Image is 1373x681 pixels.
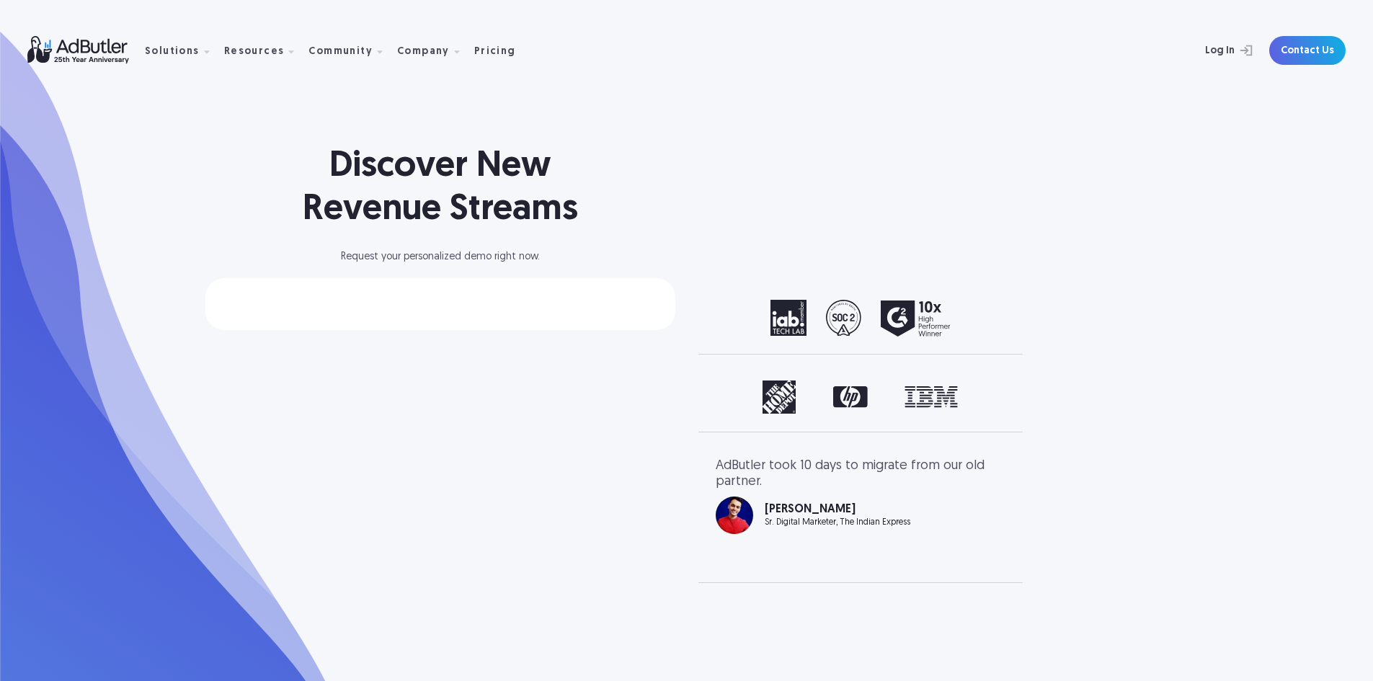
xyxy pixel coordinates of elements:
[205,252,675,262] div: Request your personalized demo right now.
[765,504,910,515] div: [PERSON_NAME]
[716,458,1005,489] div: AdButler took 10 days to migrate from our old partner.
[948,458,1005,565] div: next slide
[145,28,221,74] div: Solutions
[716,300,1005,337] div: 1 of 2
[474,47,516,57] div: Pricing
[308,28,394,74] div: Community
[716,300,1005,337] div: carousel
[205,146,675,232] h1: Discover New Revenue Streams
[474,44,528,57] a: Pricing
[145,47,200,57] div: Solutions
[765,518,910,527] div: Sr. Digital Marketer, The Indian Express
[397,28,471,74] div: Company
[716,380,1005,414] div: carousel
[1167,36,1261,65] a: Log In
[397,47,450,57] div: Company
[716,380,1005,414] div: 1 of 3
[224,47,285,57] div: Resources
[716,458,1005,565] div: carousel
[308,47,373,57] div: Community
[716,458,1005,534] div: 1 of 3
[1269,36,1346,65] a: Contact Us
[224,28,306,74] div: Resources
[948,380,1005,414] div: next slide
[948,300,1005,337] div: next slide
